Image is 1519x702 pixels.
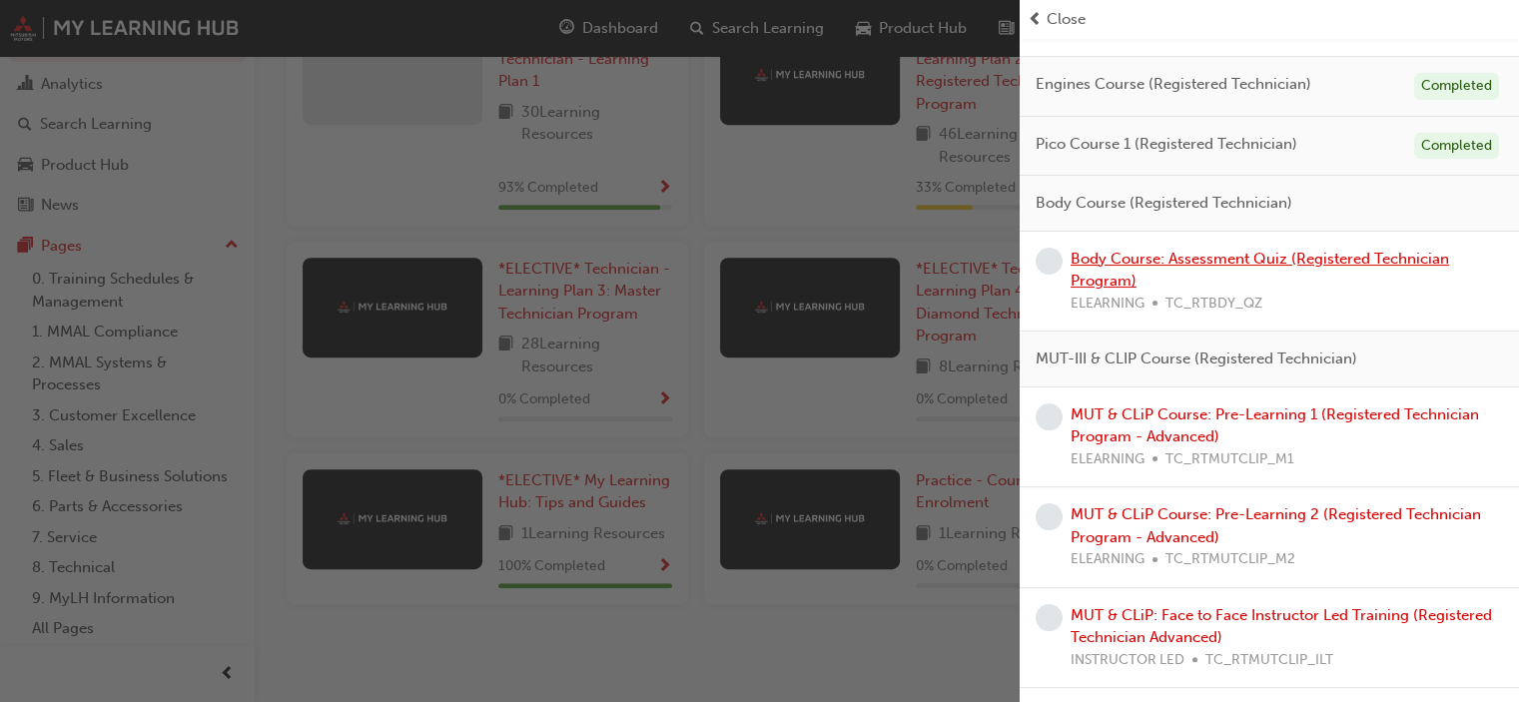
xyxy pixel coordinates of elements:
span: TC_RTMUTCLIP_M2 [1165,548,1295,571]
span: MUT-III & CLIP Course (Registered Technician) [1036,348,1357,370]
span: TC_RTBDY_QZ [1165,293,1262,316]
span: Engines Course (Registered Technician) [1036,73,1311,96]
span: Body Course (Registered Technician) [1036,192,1292,215]
div: Completed [1414,73,1499,100]
span: ELEARNING [1071,548,1144,571]
a: MUT & CLiP Course: Pre-Learning 2 (Registered Technician Program - Advanced) [1071,505,1481,546]
span: TC_RTMUTCLIP_M1 [1165,448,1294,471]
span: learningRecordVerb_NONE-icon [1036,503,1063,530]
span: INSTRUCTOR LED [1071,649,1184,672]
span: TC_RTMUTCLIP_ILT [1205,649,1333,672]
a: MUT & CLiP: Face to Face Instructor Led Training (Registered Technician Advanced) [1071,606,1492,647]
span: learningRecordVerb_NONE-icon [1036,604,1063,631]
span: learningRecordVerb_NONE-icon [1036,248,1063,275]
a: MUT & CLiP Course: Pre-Learning 1 (Registered Technician Program - Advanced) [1071,405,1479,446]
span: Pico Course 1 (Registered Technician) [1036,133,1297,156]
div: Completed [1414,133,1499,160]
button: prev-iconClose [1028,8,1511,31]
span: ELEARNING [1071,448,1144,471]
span: prev-icon [1028,8,1043,31]
span: learningRecordVerb_NONE-icon [1036,403,1063,430]
span: ELEARNING [1071,293,1144,316]
a: Body Course: Assessment Quiz (Registered Technician Program) [1071,250,1449,291]
span: Close [1047,8,1086,31]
